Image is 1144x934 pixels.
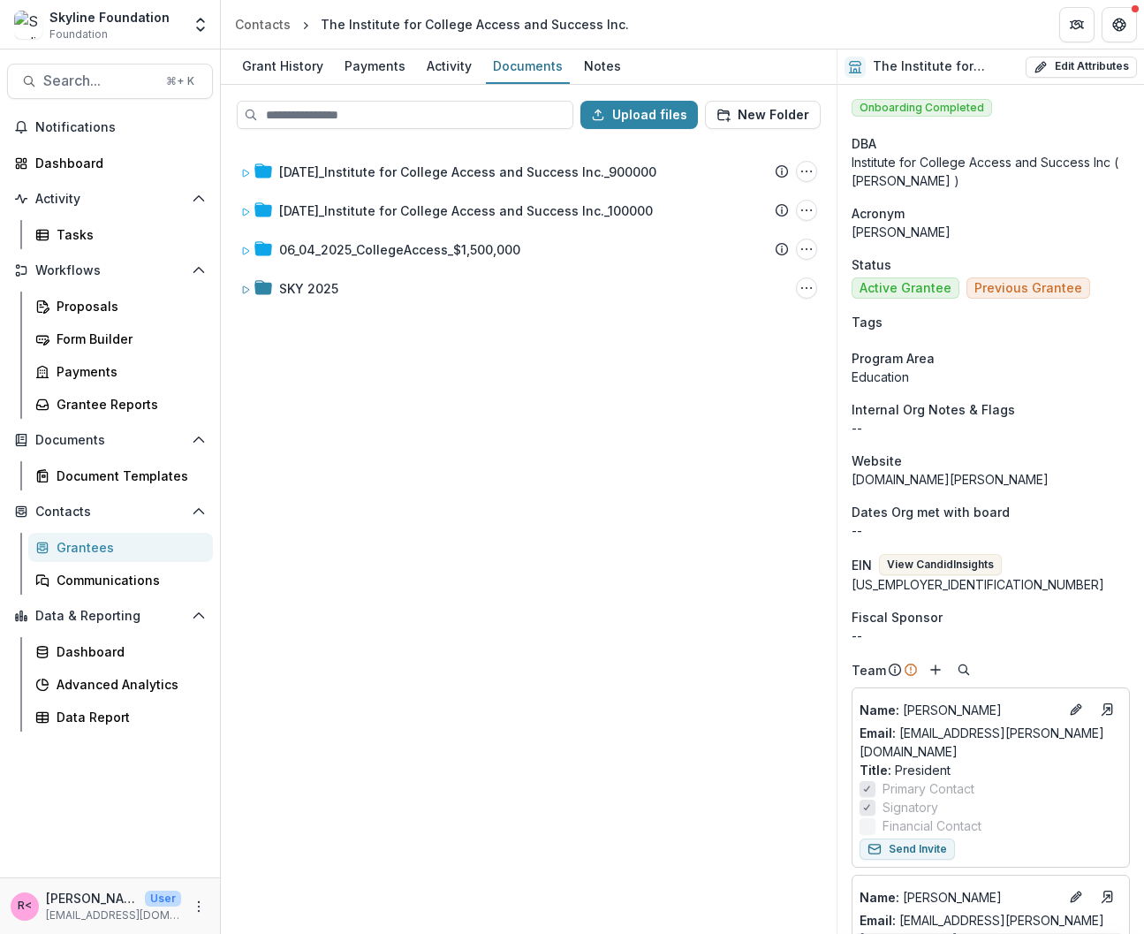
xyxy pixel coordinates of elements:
a: [DOMAIN_NAME][PERSON_NAME] [852,472,1049,487]
button: Partners [1059,7,1095,42]
button: Edit Attributes [1026,57,1137,78]
a: Email: [EMAIL_ADDRESS][PERSON_NAME][DOMAIN_NAME] [860,724,1122,761]
div: Notes [577,53,628,79]
span: Title : [860,763,891,778]
span: Activity [35,192,185,207]
button: Edit [1065,886,1087,907]
a: Grant History [235,49,330,84]
span: Financial Contact [883,816,981,835]
span: Program Area [852,349,935,368]
p: President [860,761,1122,779]
a: Notes [577,49,628,84]
a: Go to contact [1094,695,1122,724]
div: Rose Brookhouse <rose@skylinefoundation.org> [18,900,32,912]
p: -- [852,419,1130,437]
button: 06-07-2024_Institute for College Access and Success Inc._100000 Options [796,200,817,221]
span: Email: [860,725,896,740]
nav: breadcrumb [228,11,636,37]
span: Signatory [883,798,938,816]
a: Name: [PERSON_NAME] [860,701,1058,719]
div: Grant History [235,53,330,79]
span: Contacts [35,505,185,520]
div: SKY 2025 [279,279,338,298]
span: Onboarding Completed [852,99,992,117]
span: Tags [852,313,883,331]
span: Primary Contact [883,779,974,798]
button: View CandidInsights [879,554,1002,575]
span: Name : [860,890,899,905]
button: Add [925,659,946,680]
h2: The Institute for College Access and Success Inc. [873,59,1019,74]
div: [DATE]_Institute for College Access and Success Inc._90000006-02-2022_Institute for College Acces... [233,154,824,189]
span: Previous Grantee [974,281,1082,296]
span: Email: [860,913,896,928]
p: -- [852,521,1130,540]
span: Data & Reporting [35,609,185,624]
button: Open Data & Reporting [7,602,213,630]
div: Contacts [235,15,291,34]
p: [PERSON_NAME] <[PERSON_NAME][EMAIL_ADDRESS][DOMAIN_NAME]> [46,889,138,907]
p: [PERSON_NAME] [860,701,1058,719]
div: Grantee Reports [57,395,199,414]
button: Open Workflows [7,256,213,285]
button: Open Activity [7,185,213,213]
div: Dashboard [35,154,199,172]
div: Form Builder [57,330,199,348]
a: Form Builder [28,324,213,353]
p: User [145,891,181,907]
span: Name : [860,702,899,718]
span: Internal Org Notes & Flags [852,400,1015,419]
div: Activity [420,53,479,79]
span: Website [852,452,902,470]
p: Education [852,368,1130,386]
button: Open Contacts [7,497,213,526]
div: [US_EMPLOYER_IDENTIFICATION_NUMBER] [852,575,1130,594]
button: Upload files [580,101,698,129]
span: Search... [43,72,155,89]
div: -- [852,626,1130,645]
span: Fiscal Sponsor [852,608,943,626]
div: Payments [337,53,413,79]
span: Dates Org met with board [852,503,1010,521]
p: [PERSON_NAME] [852,223,1130,241]
div: Document Templates [57,467,199,485]
a: Documents [486,49,570,84]
div: [DATE]_Institute for College Access and Success Inc._100000 [279,201,653,220]
a: Document Templates [28,461,213,490]
div: Skyline Foundation [49,8,170,27]
button: More [188,896,209,917]
button: Send Invite [860,839,955,860]
img: Skyline Foundation [14,11,42,39]
div: SKY 2025SKY 2025 Options [233,270,824,306]
p: [EMAIL_ADDRESS][DOMAIN_NAME] [46,907,181,923]
a: Proposals [28,292,213,321]
div: Dashboard [57,642,199,661]
a: Dashboard [28,637,213,666]
span: Documents [35,433,185,448]
button: Search... [7,64,213,99]
button: SKY 2025 Options [796,277,817,299]
div: 06_04_2025_CollegeAccess_$1,500,000 [279,240,520,259]
p: Team [852,661,886,680]
button: Open Documents [7,426,213,454]
a: Data Report [28,702,213,732]
a: Name: [PERSON_NAME] [860,888,1058,907]
span: Status [852,255,891,274]
span: Workflows [35,263,185,278]
span: DBA [852,134,876,153]
div: Data Report [57,708,199,726]
a: Grantees [28,533,213,562]
button: 06-02-2022_Institute for College Access and Success Inc._900000 Options [796,161,817,182]
button: Edit [1065,699,1087,720]
div: 06_04_2025_CollegeAccess_$1,500,00006_04_2025_CollegeAccess_$1,500,000 Options [233,232,824,267]
button: Notifications [7,113,213,141]
a: Contacts [228,11,298,37]
div: Payments [57,362,199,381]
div: [DATE]_Institute for College Access and Success Inc._10000006-07-2024_Institute for College Acces... [233,193,824,228]
p: EIN [852,556,872,574]
div: [DATE]_Institute for College Access and Success Inc._900000 [279,163,656,181]
span: Active Grantee [860,281,951,296]
span: Acronym [852,204,905,223]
